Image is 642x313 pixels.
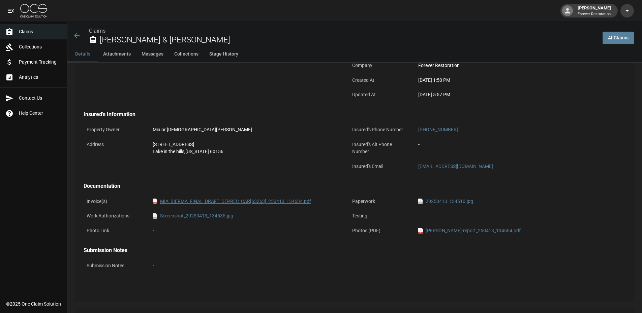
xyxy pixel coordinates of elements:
div: - [153,262,604,269]
img: ocs-logo-white-transparent.png [20,4,47,18]
div: Lake in the hills , [US_STATE] 60156 [153,148,338,155]
span: Help Center [19,110,62,117]
button: Attachments [98,46,136,62]
p: Updated At [349,88,410,101]
div: anchor tabs [67,46,642,62]
p: Invoice(s) [84,195,144,208]
p: Insured's Phone Number [349,123,410,136]
p: Work Authorizations [84,209,144,222]
p: Company [349,59,410,72]
button: open drawer [4,4,18,18]
h4: Submission Notes [84,247,607,254]
p: Submission Notes [84,259,144,272]
p: Created At [349,74,410,87]
button: Stage History [204,46,244,62]
button: Collections [169,46,204,62]
div: Forever Restoration [418,62,604,69]
a: jpg20250413_134510.jpg [418,198,473,205]
a: jpgScreenshot_20250413_134535.jpg [153,212,233,219]
span: Payment Tracking [19,59,62,66]
span: Analytics [19,74,62,81]
div: [STREET_ADDRESS] [153,141,338,148]
span: Contact Us [19,95,62,102]
p: Insured's Alt Phone Number [349,138,410,158]
button: Messages [136,46,169,62]
span: Collections [19,43,62,50]
p: Address [84,138,144,151]
div: - [418,212,604,219]
div: [PERSON_NAME] [575,5,614,17]
h2: [PERSON_NAME] & [PERSON_NAME] [100,35,597,45]
a: AllClaims [603,32,634,44]
a: pdfMIA_BIERMA_FINAL_DRAFT_DEPREC_CAR[63263]_250413_134634.pdf [153,198,311,205]
p: Forever Restoration [578,11,611,17]
h4: Insured's Information [84,111,607,118]
span: Claims [19,28,62,35]
div: © 2025 One Claim Solution [6,301,61,307]
p: Property Owner [84,123,144,136]
p: Photos (PDF) [349,224,410,237]
a: pdf[PERSON_NAME]-report_250413_134604.pdf [418,227,521,234]
a: [PHONE_NUMBER] [418,127,458,132]
p: Insured's Email [349,160,410,173]
p: Photo Link [84,224,144,237]
p: Testing [349,209,410,222]
button: Details [67,46,98,62]
div: - [418,141,604,148]
h4: Documentation [84,183,607,189]
div: - [153,227,338,234]
div: Mia or [DEMOGRAPHIC_DATA][PERSON_NAME] [153,126,338,133]
div: [DATE] 1:50 PM [418,77,604,84]
a: Claims [89,28,105,34]
p: Paperwork [349,195,410,208]
nav: breadcrumb [89,27,597,35]
div: [DATE] 5:57 PM [418,91,604,98]
a: [EMAIL_ADDRESS][DOMAIN_NAME] [418,164,493,169]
